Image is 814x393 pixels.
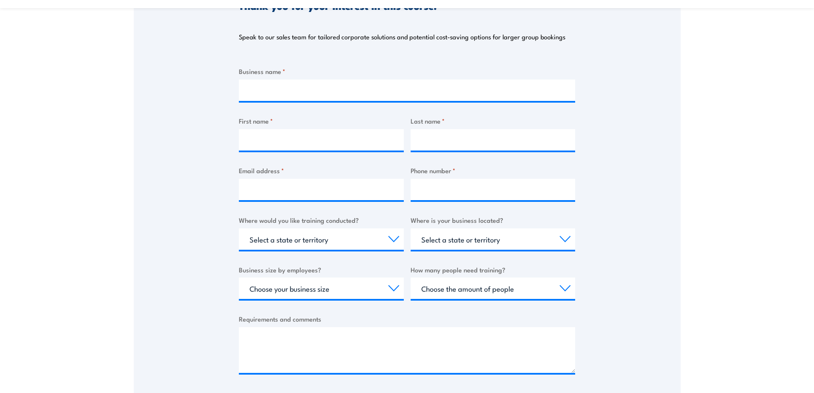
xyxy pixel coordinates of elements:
label: Phone number [411,165,576,175]
label: How many people need training? [411,265,576,275]
p: Speak to our sales team for tailored corporate solutions and potential cost-saving options for la... [239,33,565,41]
label: Business size by employees? [239,265,404,275]
label: Requirements and comments [239,314,575,324]
h3: Thank you for your interest in this course. [239,1,437,11]
label: First name [239,116,404,126]
label: Where would you like training conducted? [239,215,404,225]
label: Last name [411,116,576,126]
label: Email address [239,165,404,175]
label: Where is your business located? [411,215,576,225]
label: Business name [239,66,575,76]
